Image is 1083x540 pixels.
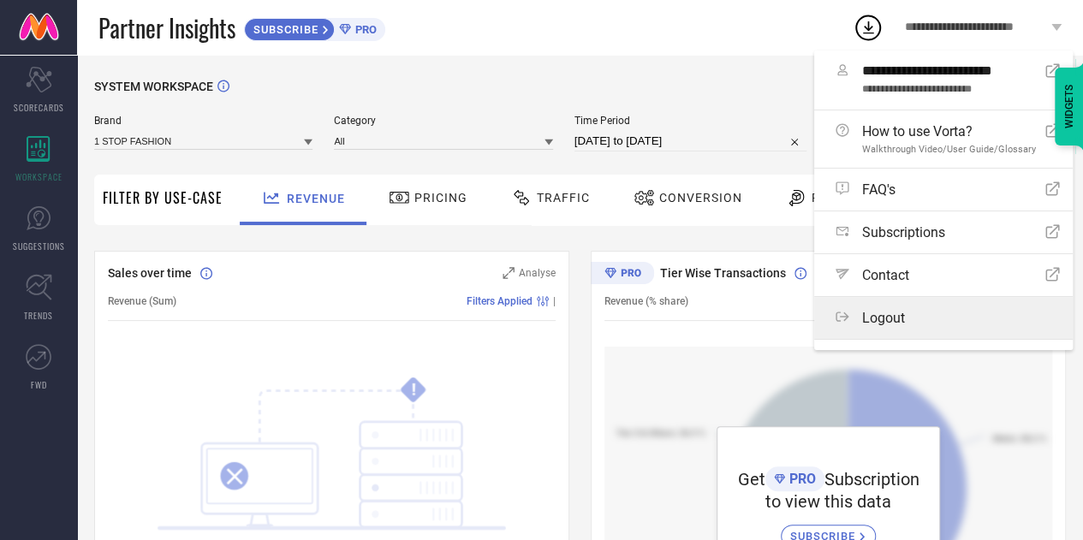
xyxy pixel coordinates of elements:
span: Contact [862,267,909,283]
span: Category [334,115,552,127]
span: Revenue (Sum) [108,295,176,307]
a: FAQ's [814,169,1073,211]
a: Contact [814,254,1073,296]
span: Revenue (% share) [604,295,688,307]
span: TRENDS [24,309,53,322]
span: Pricing [414,191,467,205]
span: PRO [785,471,816,487]
span: Tier Wise Transactions [660,266,786,280]
span: WORKSPACE [15,170,62,183]
span: How to use Vorta? [862,123,1036,139]
tspan: ! [411,380,415,400]
span: Analyse [519,267,556,279]
span: Subscription [824,469,919,490]
span: Conversion [659,191,742,205]
span: FAQ's [862,181,896,198]
span: Brand [94,115,312,127]
div: Open download list [853,12,884,43]
span: SYSTEM WORKSPACE [94,80,213,93]
a: How to use Vorta?Walkthrough Video/User Guide/Glossary [814,110,1073,168]
a: SUBSCRIBEPRO [244,14,385,41]
span: SCORECARDS [14,101,64,114]
span: Traffic [537,191,590,205]
span: Filters Applied [467,295,533,307]
span: Logout [862,310,905,326]
div: Premium [591,262,654,288]
span: SUGGESTIONS [13,240,65,252]
span: Filter By Use-Case [103,187,223,208]
span: Time Period [574,115,806,127]
span: SUBSCRIBE [245,23,323,36]
span: Revenue [287,192,345,205]
span: | [553,295,556,307]
span: Get [738,469,765,490]
input: Select time period [574,131,806,151]
span: PRO [351,23,377,36]
a: Subscriptions [814,211,1073,253]
span: Walkthrough Video/User Guide/Glossary [862,144,1036,155]
span: Sales over time [108,266,192,280]
span: Partner Insights [98,10,235,45]
svg: Zoom [503,267,515,279]
span: to view this data [765,491,891,512]
span: Returns [812,191,870,205]
span: Subscriptions [862,224,945,240]
span: FWD [31,378,47,391]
